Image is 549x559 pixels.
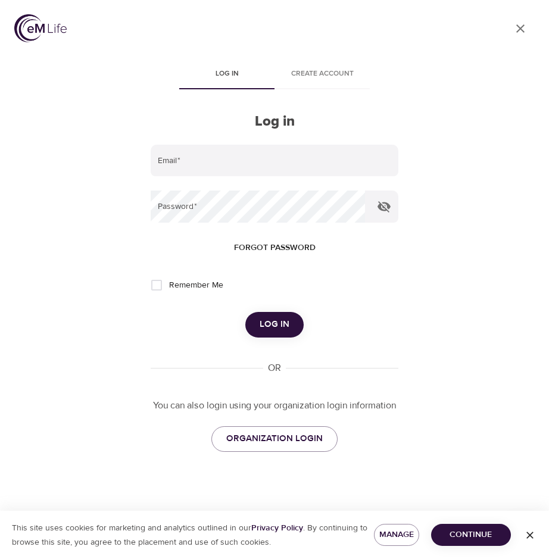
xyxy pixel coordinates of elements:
span: Manage [383,527,410,542]
span: Create account [282,68,363,80]
button: Log in [245,312,304,337]
a: Privacy Policy [251,523,303,533]
span: Log in [186,68,267,80]
button: Forgot password [229,237,320,259]
span: ORGANIZATION LOGIN [226,431,323,446]
span: Log in [260,317,289,332]
a: close [506,14,535,43]
span: Continue [441,527,501,542]
a: ORGANIZATION LOGIN [211,426,338,451]
button: Continue [431,524,511,546]
div: OR [263,361,286,375]
img: logo [14,14,67,42]
div: disabled tabs example [151,61,398,89]
span: Remember Me [169,279,223,292]
button: Manage [374,524,419,546]
span: Forgot password [234,241,316,255]
p: You can also login using your organization login information [151,399,398,413]
h2: Log in [151,113,398,130]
